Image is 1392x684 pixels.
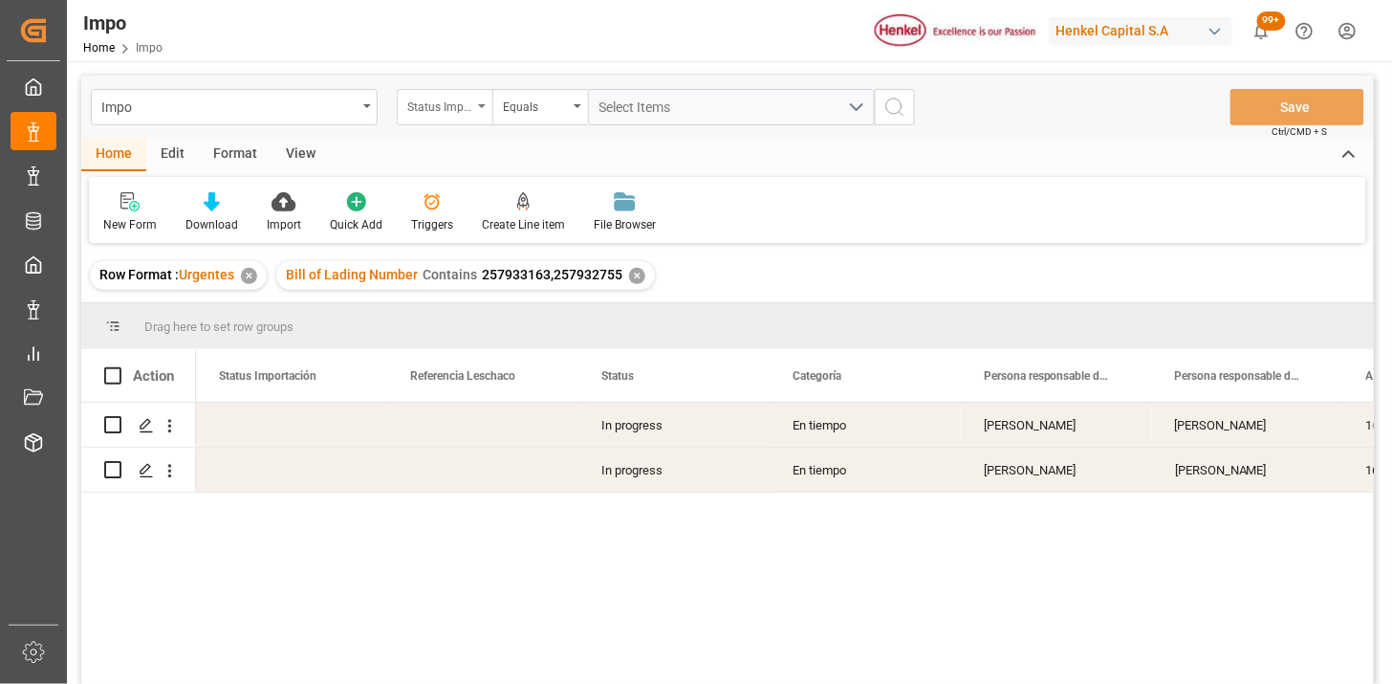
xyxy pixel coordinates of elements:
[133,367,174,385] div: Action
[875,14,1035,48] img: Henkel%20logo.jpg_1689854090.jpg
[578,403,770,447] div: In progress
[961,403,1152,447] div: [PERSON_NAME]
[578,448,770,492] div: In progress
[411,216,453,233] div: Triggers
[101,94,357,118] div: Impo
[83,9,163,37] div: Impo
[961,448,1152,492] div: [PERSON_NAME]
[81,139,146,171] div: Home
[1283,10,1326,53] button: Help Center
[241,268,257,284] div: ✕
[1049,12,1240,49] button: Henkel Capital S.A
[1175,369,1303,383] span: Persona responsable de seguimiento
[1272,124,1328,139] span: Ctrl/CMD + S
[410,369,515,383] span: Referencia Leschaco
[629,268,645,284] div: ✕
[601,369,634,383] span: Status
[599,99,681,115] span: Select Items
[875,89,915,125] button: search button
[1240,10,1283,53] button: show 100 new notifications
[185,216,238,233] div: Download
[267,216,301,233] div: Import
[1049,17,1232,45] div: Henkel Capital S.A
[144,320,294,334] span: Drag here to set row groups
[492,89,588,125] button: open menu
[1230,89,1364,125] button: Save
[81,448,196,493] div: Press SPACE to select this row.
[199,139,272,171] div: Format
[1152,403,1343,447] div: [PERSON_NAME]
[330,216,382,233] div: Quick Add
[503,94,568,116] div: Equals
[219,369,316,383] span: Status Importación
[1152,448,1343,492] div: [PERSON_NAME]
[91,89,378,125] button: open menu
[286,267,418,282] span: Bill of Lading Number
[146,139,199,171] div: Edit
[99,267,179,282] span: Row Format :
[482,267,622,282] span: 257933163,257932755
[770,448,961,492] div: En tiempo
[103,216,157,233] div: New Form
[423,267,477,282] span: Contains
[793,369,841,383] span: Categoría
[1257,11,1286,31] span: 99+
[407,94,472,116] div: Status Importación
[588,89,875,125] button: open menu
[83,41,115,55] a: Home
[272,139,330,171] div: View
[984,369,1112,383] span: Persona responsable de la importacion
[594,216,656,233] div: File Browser
[770,403,961,447] div: En tiempo
[81,403,196,448] div: Press SPACE to select this row.
[179,267,234,282] span: Urgentes
[397,89,492,125] button: open menu
[482,216,565,233] div: Create Line item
